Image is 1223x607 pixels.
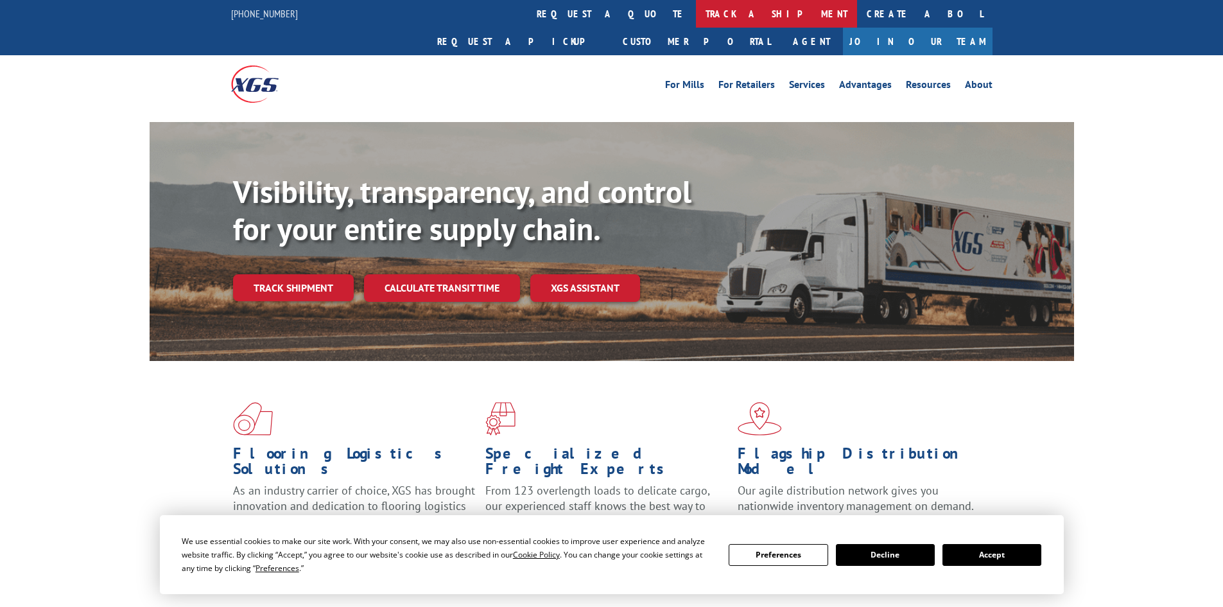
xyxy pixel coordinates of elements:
a: For Retailers [718,80,775,94]
a: Track shipment [233,274,354,301]
a: About [965,80,993,94]
img: xgs-icon-flagship-distribution-model-red [738,402,782,435]
h1: Specialized Freight Experts [485,446,728,483]
a: Services [789,80,825,94]
h1: Flooring Logistics Solutions [233,446,476,483]
a: Advantages [839,80,892,94]
div: Cookie Consent Prompt [160,515,1064,594]
button: Preferences [729,544,828,566]
button: Decline [836,544,935,566]
div: We use essential cookies to make our site work. With your consent, we may also use non-essential ... [182,534,713,575]
b: Visibility, transparency, and control for your entire supply chain. [233,172,691,249]
span: Cookie Policy [513,549,560,560]
button: Accept [942,544,1041,566]
p: From 123 overlength loads to delicate cargo, our experienced staff knows the best way to move you... [485,483,728,540]
a: Resources [906,80,951,94]
a: Calculate transit time [364,274,520,302]
a: For Mills [665,80,704,94]
a: XGS ASSISTANT [530,274,640,302]
a: Request a pickup [428,28,613,55]
span: Preferences [256,563,299,574]
img: xgs-icon-focused-on-flooring-red [485,402,516,435]
span: As an industry carrier of choice, XGS has brought innovation and dedication to flooring logistics... [233,483,475,529]
a: [PHONE_NUMBER] [231,7,298,20]
a: Customer Portal [613,28,780,55]
h1: Flagship Distribution Model [738,446,980,483]
a: Join Our Team [843,28,993,55]
span: Our agile distribution network gives you nationwide inventory management on demand. [738,483,974,513]
a: Agent [780,28,843,55]
img: xgs-icon-total-supply-chain-intelligence-red [233,402,273,435]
